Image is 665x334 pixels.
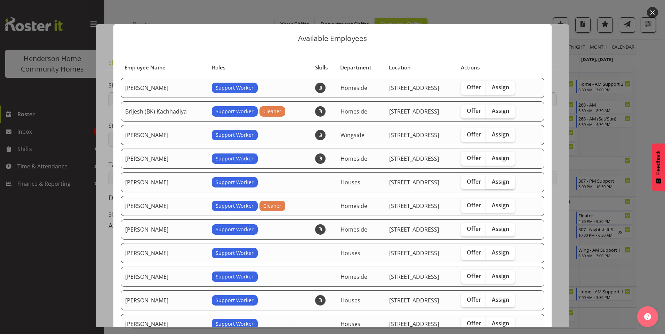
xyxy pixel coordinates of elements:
[121,125,208,145] td: [PERSON_NAME]
[467,131,481,138] span: Offer
[216,297,254,304] span: Support Worker
[389,178,439,186] span: [STREET_ADDRESS]
[263,202,281,210] span: Cleaner
[125,64,166,72] span: Employee Name
[389,297,439,304] span: [STREET_ADDRESS]
[121,149,208,169] td: [PERSON_NAME]
[120,35,545,42] p: Available Employees
[467,320,481,327] span: Offer
[216,249,254,257] span: Support Worker
[340,297,360,304] span: Houses
[216,273,254,281] span: Support Worker
[340,64,371,72] span: Department
[467,296,481,303] span: Offer
[467,225,481,232] span: Offer
[216,131,254,139] span: Support Worker
[467,249,481,256] span: Offer
[315,64,328,72] span: Skills
[340,226,367,233] span: Homeside
[467,273,481,279] span: Offer
[389,273,439,281] span: [STREET_ADDRESS]
[492,155,509,161] span: Assign
[340,84,367,92] span: Homeside
[121,314,208,334] td: [PERSON_NAME]
[492,249,509,256] span: Assign
[389,202,439,210] span: [STREET_ADDRESS]
[216,202,254,210] span: Support Worker
[121,196,208,216] td: [PERSON_NAME]
[492,84,509,91] span: Assign
[467,155,481,161] span: Offer
[216,178,254,186] span: Support Worker
[389,249,439,257] span: [STREET_ADDRESS]
[492,107,509,114] span: Assign
[389,108,439,115] span: [STREET_ADDRESS]
[340,320,360,328] span: Houses
[492,131,509,138] span: Assign
[492,273,509,279] span: Assign
[121,172,208,192] td: [PERSON_NAME]
[212,64,225,72] span: Roles
[121,243,208,263] td: [PERSON_NAME]
[389,131,439,139] span: [STREET_ADDRESS]
[655,150,662,175] span: Feedback
[340,249,360,257] span: Houses
[216,84,254,92] span: Support Worker
[216,226,254,233] span: Support Worker
[216,155,254,162] span: Support Worker
[340,131,364,139] span: Wingside
[216,320,254,328] span: Support Worker
[492,320,509,327] span: Assign
[461,64,480,72] span: Actions
[492,225,509,232] span: Assign
[389,155,439,162] span: [STREET_ADDRESS]
[467,202,481,209] span: Offer
[340,155,367,162] span: Homeside
[340,273,367,281] span: Homeside
[652,143,665,191] button: Feedback - Show survey
[389,84,439,92] span: [STREET_ADDRESS]
[121,267,208,287] td: [PERSON_NAME]
[340,108,367,115] span: Homeside
[644,313,651,320] img: help-xxl-2.png
[389,320,439,328] span: [STREET_ADDRESS]
[340,178,360,186] span: Houses
[121,219,208,240] td: [PERSON_NAME]
[389,226,439,233] span: [STREET_ADDRESS]
[492,296,509,303] span: Assign
[389,64,411,72] span: Location
[216,108,254,115] span: Support Worker
[492,178,509,185] span: Assign
[121,290,208,310] td: [PERSON_NAME]
[121,78,208,98] td: [PERSON_NAME]
[121,101,208,122] td: Brijesh (BK) Kachhadiya
[467,107,481,114] span: Offer
[492,202,509,209] span: Assign
[263,108,281,115] span: Cleaner
[340,202,367,210] span: Homeside
[467,178,481,185] span: Offer
[467,84,481,91] span: Offer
